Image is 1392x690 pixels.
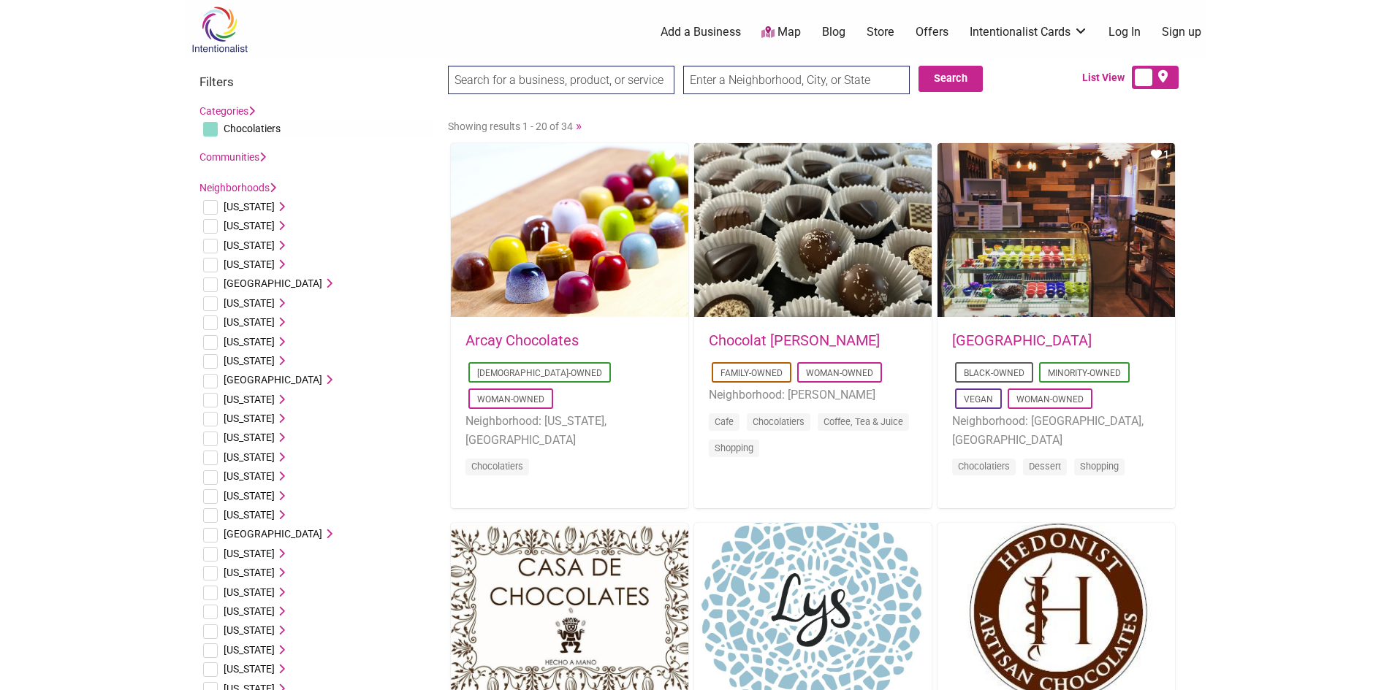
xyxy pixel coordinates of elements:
[916,24,948,40] a: Offers
[761,24,801,41] a: Map
[952,331,1092,349] a: [GEOGRAPHIC_DATA]
[958,461,1010,472] a: Chocolatiers
[224,258,275,270] span: [US_STATE]
[224,336,275,348] span: [US_STATE]
[448,66,674,94] input: Search for a business, product, or service
[224,355,275,367] span: [US_STATE]
[683,66,910,94] input: Enter a Neighborhood, City, or State
[471,461,523,472] a: Chocolatiers
[806,368,873,378] a: Woman-Owned
[224,220,275,231] span: [US_STATE]
[1080,461,1119,472] a: Shopping
[224,490,275,502] span: [US_STATE]
[477,394,544,405] a: Woman-Owned
[824,416,903,427] a: Coffee, Tea & Juice
[224,624,275,636] span: [US_STATE]
[867,24,894,40] a: Store
[970,24,1088,40] a: Intentionalist Cards
[224,451,275,463] span: [US_STATE]
[715,416,734,427] a: Cafe
[919,66,983,92] button: Search
[224,663,275,675] span: [US_STATE]
[465,331,579,349] a: Arcay Chocolates
[1162,24,1201,40] a: Sign up
[199,151,266,163] a: Communities
[185,6,254,53] img: Intentionalist
[224,432,275,443] span: [US_STATE]
[224,316,275,328] span: [US_STATE]
[709,386,917,405] li: Neighborhood: [PERSON_NAME]
[224,394,275,405] span: [US_STATE]
[199,182,276,193] a: Neighborhoods
[477,368,602,378] a: [DEMOGRAPHIC_DATA]-Owned
[1082,70,1132,85] span: List View
[1108,24,1141,40] a: Log In
[224,528,322,540] span: [GEOGRAPHIC_DATA]
[1048,368,1121,378] a: Minority-Owned
[822,24,845,40] a: Blog
[224,277,322,289] span: [GEOGRAPHIC_DATA]
[224,413,275,424] span: [US_STATE]
[224,644,275,656] span: [US_STATE]
[720,368,783,378] a: Family-Owned
[224,548,275,559] span: [US_STATE]
[715,442,753,453] a: Shopping
[661,24,741,40] a: Add a Business
[465,412,674,449] li: Neighborhood: [US_STATE], [GEOGRAPHIC_DATA]
[964,394,993,405] a: Vegan
[964,368,1024,378] a: Black-Owned
[952,412,1160,449] li: Neighborhood: [GEOGRAPHIC_DATA], [GEOGRAPHIC_DATA]
[1029,461,1061,472] a: Dessert
[576,118,582,133] a: »
[753,416,805,427] a: Chocolatiers
[224,374,322,386] span: [GEOGRAPHIC_DATA]
[224,239,275,251] span: [US_STATE]
[224,509,275,521] span: [US_STATE]
[1016,394,1084,405] a: Woman-Owned
[709,331,880,349] a: Chocolat [PERSON_NAME]
[199,74,433,89] h3: Filters
[448,120,573,132] span: Showing results 1 - 20 of 34
[224,470,275,482] span: [US_STATE]
[224,586,275,598] span: [US_STATE]
[224,297,275,309] span: [US_STATE]
[224,201,275,212] span: [US_STATE]
[199,105,255,117] a: Categories
[224,605,275,617] span: [US_STATE]
[224,567,275,578] span: [US_STATE]
[224,123,281,134] span: Chocolatiers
